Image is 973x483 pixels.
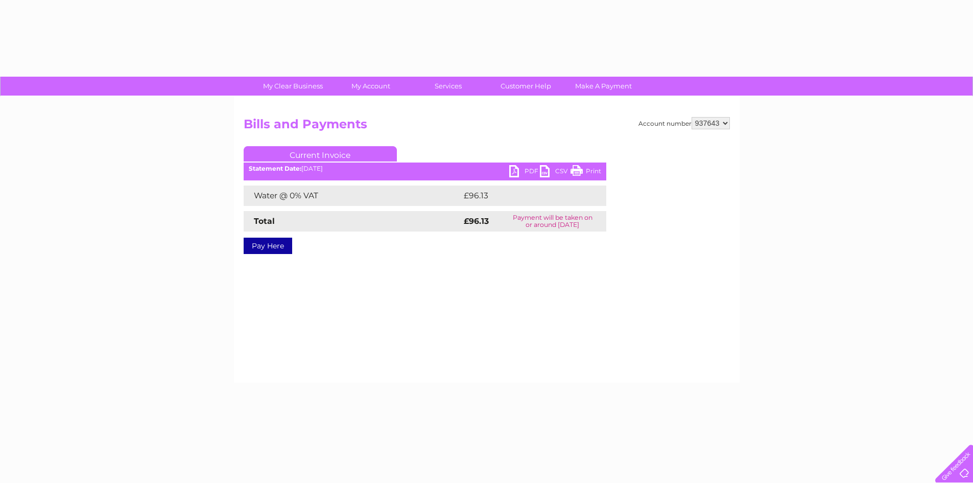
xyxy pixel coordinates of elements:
[464,216,489,226] strong: £96.13
[509,165,540,180] a: PDF
[571,165,601,180] a: Print
[540,165,571,180] a: CSV
[461,186,585,206] td: £96.13
[254,216,275,226] strong: Total
[244,165,606,172] div: [DATE]
[249,165,301,172] b: Statement Date:
[244,186,461,206] td: Water @ 0% VAT
[244,146,397,162] a: Current Invoice
[499,211,606,232] td: Payment will be taken on or around [DATE]
[244,238,292,254] a: Pay Here
[244,117,730,136] h2: Bills and Payments
[251,77,335,96] a: My Clear Business
[484,77,568,96] a: Customer Help
[561,77,646,96] a: Make A Payment
[638,117,730,129] div: Account number
[406,77,490,96] a: Services
[328,77,413,96] a: My Account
